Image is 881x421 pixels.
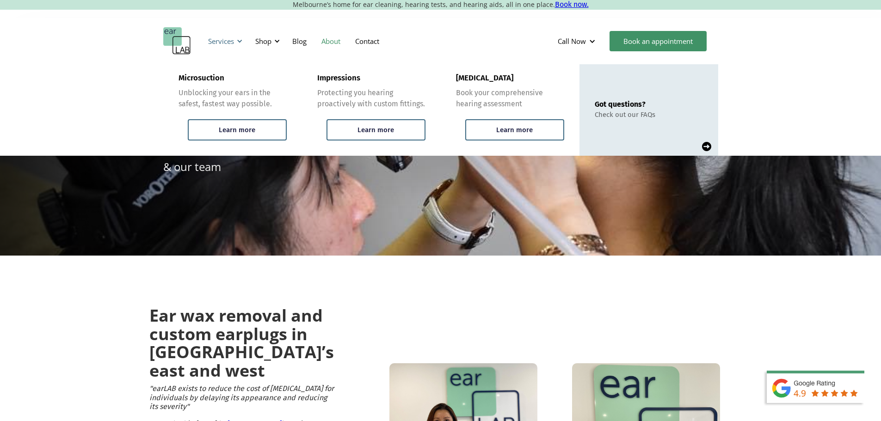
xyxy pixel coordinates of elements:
a: About [314,28,348,55]
em: "earLAB exists to reduce the cost of [MEDICAL_DATA] for individuals by delaying its appearance an... [149,384,334,410]
a: Contact [348,28,387,55]
p: & our team [163,159,221,175]
div: Shop [250,27,283,55]
div: Got questions? [595,100,655,109]
div: Services [208,37,234,46]
div: Protecting you hearing proactively with custom fittings. [317,87,425,110]
div: [MEDICAL_DATA] [456,73,513,83]
div: Learn more [219,126,255,134]
a: ImpressionsProtecting you hearing proactively with custom fittings.Learn more [302,64,441,156]
div: Call Now [550,27,605,55]
div: Impressions [317,73,360,83]
div: Services [203,27,245,55]
div: Check out our FAQs [595,110,655,119]
a: [MEDICAL_DATA]Book your comprehensive hearing assessmentLearn more [441,64,579,156]
div: Unblocking your ears in the safest, fastest way possible. [179,87,287,110]
a: MicrosuctionUnblocking your ears in the safest, fastest way possible.Learn more [163,64,302,156]
div: Call Now [558,37,586,46]
div: Learn more [357,126,394,134]
h2: Ear wax removal and custom earplugs in [GEOGRAPHIC_DATA]’s east and west [149,306,334,379]
a: Book an appointment [610,31,707,51]
a: Blog [285,28,314,55]
div: Shop [255,37,271,46]
div: Learn more [496,126,533,134]
div: Microsuction [179,73,224,83]
a: Got questions?Check out our FAQs [579,64,718,156]
div: Book your comprehensive hearing assessment [456,87,564,110]
a: home [163,27,191,55]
